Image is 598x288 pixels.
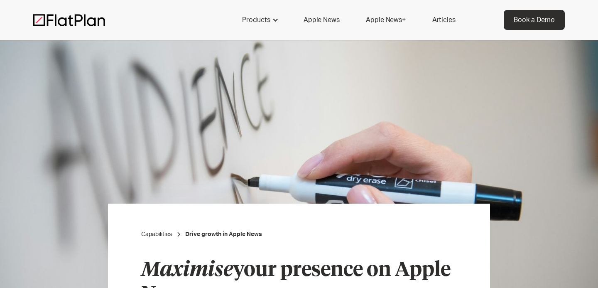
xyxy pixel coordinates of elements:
a: Drive growth in Apple News [185,230,262,239]
a: Articles [422,10,466,30]
a: Book a Demo [504,10,565,30]
em: Maximise [141,260,233,280]
a: Apple News+ [356,10,415,30]
a: Apple News [294,10,349,30]
div: Products [242,15,270,25]
div: Products [232,10,287,30]
a: Capabilities [141,230,172,239]
div: Book a Demo [514,15,555,25]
